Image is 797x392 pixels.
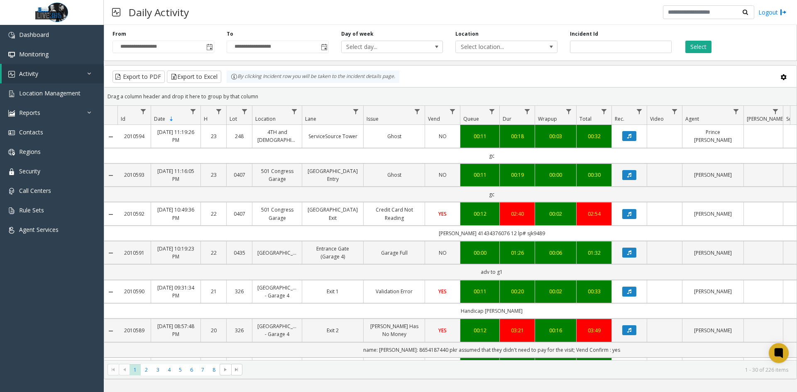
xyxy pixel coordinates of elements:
[104,250,117,256] a: Collapse Details
[227,71,399,83] div: By clicking Incident row you will be taken to the incident details page.
[152,364,164,375] span: Page 3
[465,132,494,140] a: 00:11
[465,287,494,295] a: 00:11
[582,132,606,140] div: 00:32
[156,206,196,222] a: [DATE] 10:49:36 PM
[8,51,15,58] img: 'icon'
[687,171,738,179] a: [PERSON_NAME]
[731,106,742,117] a: Agent Filter Menu
[463,115,479,122] span: Queue
[430,210,455,218] a: YES
[369,249,420,257] a: Garage Full
[582,210,606,218] div: 02:54
[430,171,455,179] a: NO
[341,30,374,38] label: Day of week
[231,73,237,80] img: infoIcon.svg
[540,132,571,140] a: 00:03
[19,148,41,156] span: Regions
[465,171,494,179] a: 00:11
[19,128,43,136] span: Contacts
[505,249,530,257] a: 01:26
[465,249,494,257] a: 00:00
[232,326,247,334] a: 326
[231,364,242,375] span: Go to the last page
[227,30,233,38] label: To
[204,115,208,122] span: H
[487,106,498,117] a: Queue Filter Menu
[206,249,221,257] a: 22
[540,326,571,334] div: 00:16
[430,132,455,140] a: NO
[247,366,788,373] kendo-pager-info: 1 - 30 of 226 items
[438,210,447,217] span: YES
[19,50,49,58] span: Monitoring
[430,326,455,334] a: YES
[615,115,624,122] span: Rec.
[168,116,175,122] span: Sortable
[369,132,420,140] a: Ghost
[122,249,146,257] a: 2010591
[439,133,447,140] span: NO
[104,172,117,179] a: Collapse Details
[465,210,494,218] div: 00:12
[582,171,606,179] div: 00:30
[687,287,738,295] a: [PERSON_NAME]
[582,249,606,257] a: 01:32
[505,210,530,218] div: 02:40
[687,326,738,334] a: [PERSON_NAME]
[540,287,571,295] a: 00:02
[540,210,571,218] a: 00:02
[8,129,15,136] img: 'icon'
[156,284,196,299] a: [DATE] 09:31:34 PM
[8,227,15,234] img: 'icon'
[19,167,40,175] span: Security
[208,364,220,375] span: Page 8
[122,171,146,179] a: 2010593
[239,106,250,117] a: Lot Filter Menu
[167,71,221,83] button: Export to Excel
[367,115,379,122] span: Issue
[122,210,146,218] a: 2010592
[307,132,358,140] a: ServiceSource Tower
[8,90,15,97] img: 'icon'
[439,249,447,256] span: NO
[412,106,423,117] a: Issue Filter Menu
[222,366,229,373] span: Go to the next page
[307,287,358,295] a: Exit 1
[257,249,297,257] a: [GEOGRAPHIC_DATA]
[125,2,193,22] h3: Daily Activity
[154,115,165,122] span: Date
[2,64,104,83] a: Activity
[780,8,787,17] img: logout
[104,134,117,140] a: Collapse Details
[582,326,606,334] a: 03:49
[669,106,680,117] a: Video Filter Menu
[104,89,797,104] div: Drag a column header and drop it here to group by that column
[205,41,214,53] span: Toggle popup
[233,366,240,373] span: Go to the last page
[455,30,479,38] label: Location
[156,128,196,144] a: [DATE] 11:19:26 PM
[289,106,300,117] a: Location Filter Menu
[369,322,420,338] a: [PERSON_NAME] Has No Money
[505,171,530,179] a: 00:19
[582,287,606,295] a: 00:33
[634,106,645,117] a: Rec. Filter Menu
[186,364,197,375] span: Page 6
[112,2,120,22] img: pageIcon
[19,70,38,78] span: Activity
[319,41,328,53] span: Toggle popup
[19,109,40,117] span: Reports
[650,115,664,122] span: Video
[156,245,196,261] a: [DATE] 10:19:23 PM
[307,326,358,334] a: Exit 2
[122,326,146,334] a: 2010589
[430,249,455,257] a: NO
[465,326,494,334] a: 00:12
